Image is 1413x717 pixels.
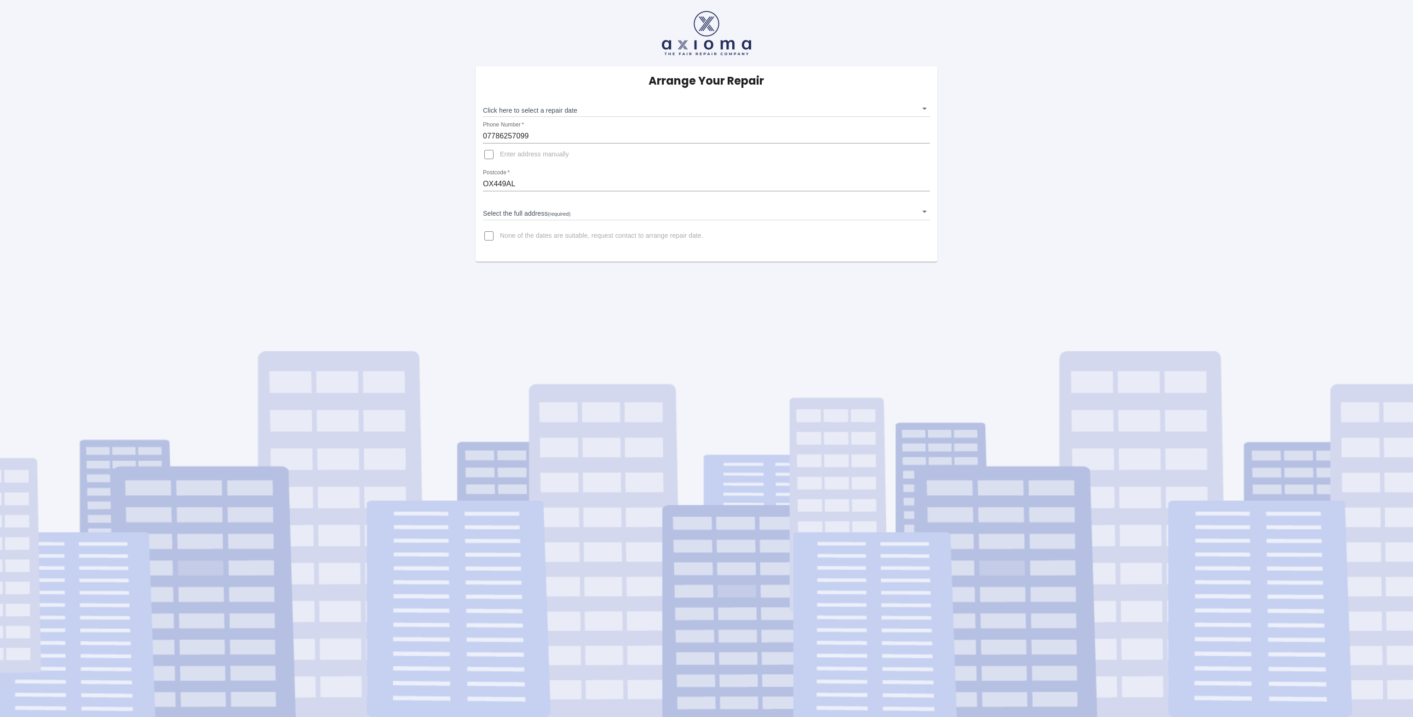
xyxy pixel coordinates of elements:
img: axioma [662,11,751,55]
label: Postcode [483,169,510,177]
h5: Arrange Your Repair [649,74,764,88]
span: None of the dates are suitable, request contact to arrange repair date. [500,231,703,241]
span: Enter address manually [500,150,569,159]
label: Phone Number [483,121,524,129]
